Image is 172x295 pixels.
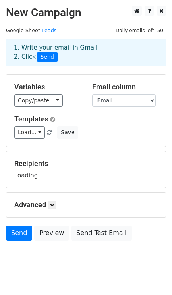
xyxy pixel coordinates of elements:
[14,83,80,91] h5: Variables
[6,226,32,241] a: Send
[14,159,158,168] h5: Recipients
[14,201,158,209] h5: Advanced
[14,115,48,123] a: Templates
[6,6,166,19] h2: New Campaign
[8,43,164,62] div: 1. Write your email in Gmail 2. Click
[71,226,131,241] a: Send Test Email
[14,94,63,107] a: Copy/paste...
[113,27,166,33] a: Daily emails left: 50
[42,27,56,33] a: Leads
[113,26,166,35] span: Daily emails left: 50
[57,126,78,139] button: Save
[6,27,56,33] small: Google Sheet:
[92,83,158,91] h5: Email column
[34,226,69,241] a: Preview
[14,126,45,139] a: Load...
[14,159,158,180] div: Loading...
[37,52,58,62] span: Send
